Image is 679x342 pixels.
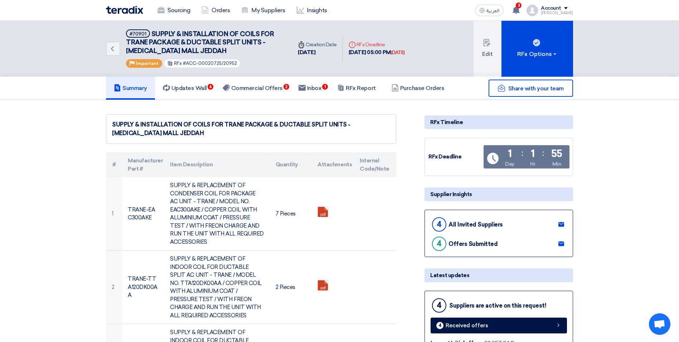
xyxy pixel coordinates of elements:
[542,147,544,160] div: :
[136,61,159,66] span: Important
[522,147,523,160] div: :
[318,280,375,323] a: coils_for_Alyasmin_Mall__1753968932809.pdf
[106,6,143,14] img: Teradix logo
[527,5,538,16] img: profile_test.png
[174,61,182,66] span: RFx
[516,3,522,8] span: 3
[270,177,312,251] td: 7 Pieces
[474,21,501,77] button: Edit
[541,11,573,15] div: [PERSON_NAME]
[112,120,390,138] div: SUPPLY & INSTALLATION OF COILS FOR TRANE PACKAGE & DUCTABLE SPLIT UNITS - [MEDICAL_DATA] MALL JEDDAH
[329,77,383,100] a: RFx Report
[164,251,270,324] td: SUPPLY & REPLACEMENT OF INDOOR COIL FOR DUCTABLE SPLIT AC UNIT - TRANE / MODEL NO. TTA120DK00AA /...
[270,251,312,324] td: 2 Pieces
[130,32,146,36] div: #70901
[299,85,322,92] h5: Inbox
[649,313,670,335] a: Open chat
[163,85,207,92] h5: Updates Wall
[126,29,283,55] h5: SUPPLY & INSTALLATION OF COILS FOR TRANE PACKAGE & DUCTABLE SPLIT UNITS - YASMIN MALL JEDDAH
[270,152,312,177] th: Quantity
[354,152,396,177] th: Internal Code/Note
[106,177,122,251] td: 1
[291,77,330,100] a: Inbox1
[551,149,562,159] div: 55
[298,48,337,57] div: [DATE]
[349,41,405,48] div: RFx Deadline
[508,85,564,92] span: Share with your team
[318,207,375,250] a: AlYasmin_Mall_Defective_Coils_1755598814706.pdf
[106,251,122,324] td: 2
[432,237,446,251] div: 4
[448,241,498,247] div: Offers Submitted
[122,177,164,251] td: TRANE-EAC300AKE
[223,85,283,92] h5: Commercial Offers
[530,160,535,168] div: Hr
[337,85,375,92] h5: RFx Report
[446,323,488,328] span: Received offers
[349,48,405,57] div: [DATE] 05:00 PM
[475,5,504,16] button: العربية
[392,85,445,92] h5: Purchase Orders
[505,160,514,168] div: Day
[431,318,567,333] a: 4 Received offers
[541,5,561,11] div: Account
[432,298,446,313] div: 4
[152,3,196,18] a: Sourcing
[384,77,452,100] a: Purchase Orders
[122,251,164,324] td: TRANE-TTA120DK00AA
[208,84,213,90] span: 4
[283,84,289,90] span: 2
[236,3,291,18] a: My Suppliers
[428,153,482,161] div: RFx Deadline
[436,322,443,329] div: 4
[425,269,573,282] div: Latest updates
[291,3,333,18] a: Insights
[114,85,147,92] h5: Summary
[531,149,535,159] div: 1
[449,302,546,309] div: Suppliers are active on this request!
[155,77,215,100] a: Updates Wall4
[425,187,573,201] div: Supplier Insights
[183,61,237,66] span: #ACC-00020725/20952
[486,8,499,13] span: العربية
[122,152,164,177] th: Manufacturer Part #
[106,152,122,177] th: #
[126,30,274,55] span: SUPPLY & INSTALLATION OF COILS FOR TRANE PACKAGE & DUCTABLE SPLIT UNITS - [MEDICAL_DATA] MALL JEDDAH
[164,177,270,251] td: SUPPLY & REPLACEMENT OF CONDENSER COIL FOR PACKAGE AC UNIT - TRANE / MODEL NO. EAC300AKE / COPPER...
[312,152,354,177] th: Attachments
[517,50,558,58] div: RFx Options
[432,217,446,232] div: 4
[448,221,503,228] div: All Invited Suppliers
[425,115,573,129] div: RFx Timeline
[298,41,337,48] div: Creation Date
[164,152,270,177] th: Item Description
[391,49,405,56] div: [DATE]
[508,149,512,159] div: 1
[322,84,328,90] span: 1
[552,160,562,168] div: Min
[106,77,155,100] a: Summary
[215,77,291,100] a: Commercial Offers2
[196,3,236,18] a: Orders
[501,21,573,77] button: RFx Options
